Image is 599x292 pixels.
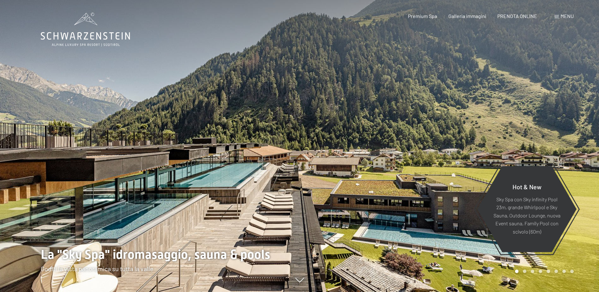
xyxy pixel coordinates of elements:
div: Carousel Page 2 [523,270,526,273]
div: Carousel Pagination [513,270,574,273]
a: PRENOTA ONLINE [497,13,537,19]
div: Carousel Page 1 (Current Slide) [515,270,518,273]
div: Carousel Page 8 [570,270,574,273]
div: Carousel Page 4 [539,270,542,273]
span: Menu [560,13,574,19]
p: Sky Spa con Sky infinity Pool 23m, grande Whirlpool e Sky Sauna, Outdoor Lounge, nuova Event saun... [493,195,561,235]
div: Carousel Page 6 [554,270,558,273]
a: Hot & New Sky Spa con Sky infinity Pool 23m, grande Whirlpool e Sky Sauna, Outdoor Lounge, nuova ... [477,166,577,252]
span: Hot & New [512,183,542,190]
div: Carousel Page 7 [562,270,566,273]
div: Carousel Page 5 [547,270,550,273]
div: Carousel Page 3 [531,270,534,273]
a: Galleria immagini [448,13,486,19]
a: Premium Spa [408,13,437,19]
